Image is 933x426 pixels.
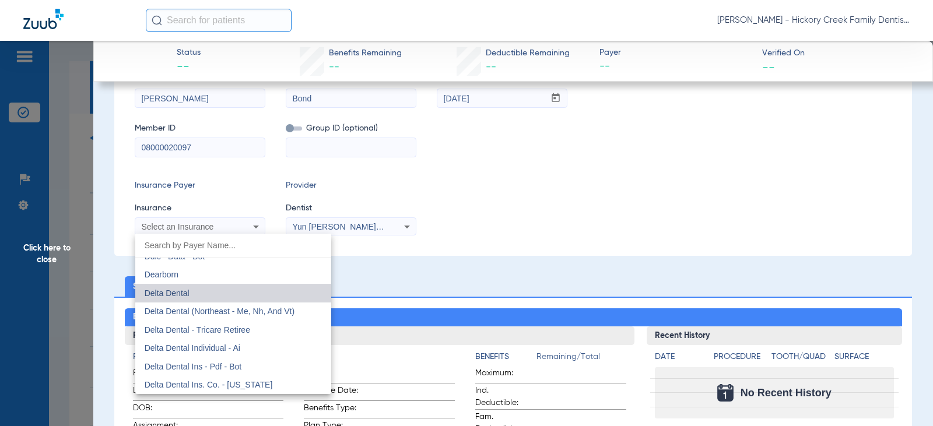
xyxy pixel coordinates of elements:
[145,380,273,389] span: Delta Dental Ins. Co. - [US_STATE]
[145,307,295,316] span: Delta Dental (Northeast - Me, Nh, And Vt)
[135,234,331,258] input: dropdown search
[145,362,242,371] span: Delta Dental Ins - Pdf - Bot
[145,288,190,298] span: Delta Dental
[145,270,178,279] span: Dearborn
[145,325,250,335] span: Delta Dental - Tricare Retiree
[145,343,240,353] span: Delta Dental Individual - Ai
